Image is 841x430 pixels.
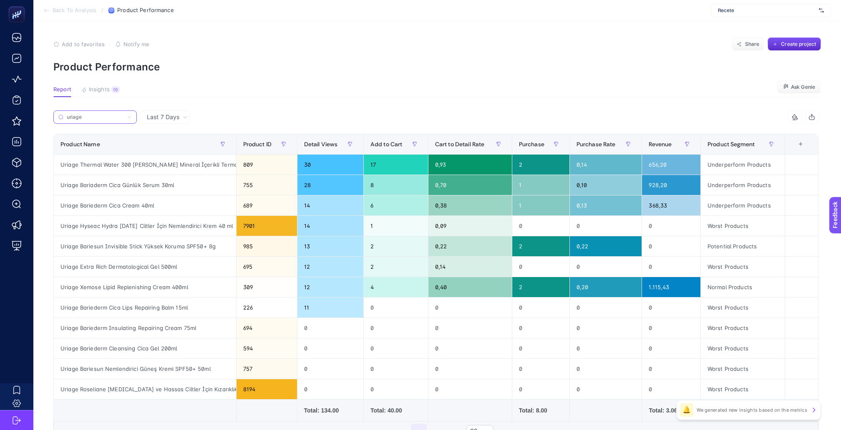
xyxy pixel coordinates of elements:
[642,257,700,277] div: 0
[512,216,569,236] div: 0
[117,7,174,14] span: Product Performance
[701,236,785,256] div: Potential Products
[649,141,672,147] span: Revenue
[237,175,297,195] div: 755
[364,379,428,399] div: 0
[701,297,785,317] div: Worst Products
[428,257,512,277] div: 0,14
[428,155,512,175] div: 0,93
[777,80,821,94] button: Ask Genie
[642,236,700,256] div: 0
[732,37,764,51] button: Share
[364,318,428,338] div: 0
[364,297,428,317] div: 0
[701,175,785,195] div: Underperform Products
[297,257,363,277] div: 12
[364,236,428,256] div: 2
[54,216,236,236] div: Uriage Hyseac Hydra [DATE] Ciltler İçin Nemlendirici Krem 40 ml
[701,216,785,236] div: Worst Products
[237,297,297,317] div: 226
[428,216,512,236] div: 0,09
[115,41,149,47] button: Notify me
[570,236,642,256] div: 0,22
[701,359,785,379] div: Worst Products
[370,406,421,415] div: Total: 40.00
[791,84,815,90] span: Ask Genie
[642,338,700,358] div: 0
[304,406,357,415] div: Total: 134.00
[60,141,100,147] span: Product Name
[147,113,179,121] span: Last 7 Days
[54,338,236,358] div: Uriage Bariederm Cleansing Cica Gel 200ml
[642,318,700,338] div: 0
[364,359,428,379] div: 0
[718,7,816,14] span: Recete
[67,114,123,120] input: Search
[701,338,785,358] div: Worst Products
[512,318,569,338] div: 0
[370,141,403,147] span: Add to Cart
[570,379,642,399] div: 0
[54,297,236,317] div: Uriage Bariederm Cica Lips Repairing Balm 15ml
[297,195,363,215] div: 14
[570,155,642,175] div: 0,14
[642,297,700,317] div: 0
[512,236,569,256] div: 2
[570,216,642,236] div: 0
[237,379,297,399] div: 8194
[53,61,821,73] p: Product Performance
[512,359,569,379] div: 0
[512,338,569,358] div: 0
[519,141,544,147] span: Purchase
[428,318,512,338] div: 0
[428,277,512,297] div: 0,40
[428,379,512,399] div: 0
[101,7,103,13] span: /
[237,155,297,175] div: 809
[53,41,105,47] button: Add to favorites
[642,216,700,236] div: 0
[237,236,297,256] div: 985
[243,141,272,147] span: Product ID
[792,141,798,159] div: 9 items selected
[428,338,512,358] div: 0
[364,195,428,215] div: 6
[701,379,785,399] div: Worst Products
[237,277,297,297] div: 309
[701,195,785,215] div: Underperform Products
[54,155,236,175] div: Uriage Thermal Water 300 [PERSON_NAME] Mineral İçerikli Termal Su
[364,257,428,277] div: 2
[304,141,338,147] span: Detail Views
[123,41,149,47] span: Notify me
[89,86,110,93] span: Insights
[570,175,642,195] div: 0,10
[54,318,236,338] div: Uriage Bariederm Insulating Repairing Cream 75ml
[54,236,236,256] div: Uriage Bariesun Invisible Stick Yüksek Koruma SPF50+ 8g
[745,41,760,47] span: Share
[5,2,32,9] span: Feedback
[642,195,700,215] div: 368,33
[297,236,363,256] div: 13
[54,359,236,379] div: Uriage Bariesun Nemlendirici Güneş Kremi SPF50+ 50ml
[237,216,297,236] div: 7901
[570,277,642,297] div: 0,20
[297,359,363,379] div: 0
[428,297,512,317] div: 0
[512,155,569,175] div: 2
[428,175,512,195] div: 0,70
[680,403,693,417] div: 🔔
[62,41,105,47] span: Add to favorites
[768,37,821,51] button: Create project
[701,277,785,297] div: Normal Products
[54,277,236,297] div: Uriage Xemose Lipid Replenishing Cream 400ml
[54,379,236,399] div: Uriage Roseliane [MEDICAL_DATA] ve Hassas Ciltler İçin Kızarıklık Karşıtı Bakım Kremi 50 ml
[642,175,700,195] div: 928,20
[512,277,569,297] div: 2
[570,297,642,317] div: 0
[54,175,236,195] div: Uriage Bariaderm Cica Günlük Serum 30ml
[512,195,569,215] div: 1
[364,338,428,358] div: 0
[237,195,297,215] div: 689
[237,359,297,379] div: 757
[53,86,71,93] span: Report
